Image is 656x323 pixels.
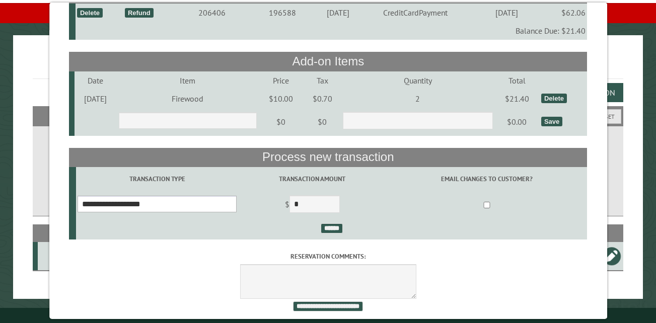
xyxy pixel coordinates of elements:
[541,117,562,126] div: Save
[359,4,471,22] td: CreditCardPayment
[74,90,117,108] td: [DATE]
[69,252,587,261] label: Reservation comments:
[238,191,386,219] td: $
[341,90,494,108] td: 2
[69,52,587,71] th: Add-on Items
[248,4,317,22] td: 196588
[304,108,341,136] td: $0
[304,90,341,108] td: $0.70
[541,94,567,103] div: Delete
[240,174,385,184] label: Transaction Amount
[78,174,237,184] label: Transaction Type
[74,71,117,90] td: Date
[317,4,359,22] td: [DATE]
[258,108,304,136] td: $0
[38,224,73,242] th: Site
[33,51,623,79] h1: Reservations
[494,108,540,136] td: $0.00
[69,148,587,167] th: Process new transaction
[341,71,494,90] td: Quantity
[42,251,71,261] div: C4
[258,71,304,90] td: Price
[388,174,586,184] label: Email changes to customer?
[117,71,258,90] td: Item
[75,22,587,40] td: Balance Due: $21.40
[258,90,304,108] td: $10.00
[125,8,154,18] div: Refund
[471,4,542,22] td: [DATE]
[176,4,248,22] td: 206406
[542,4,587,22] td: $62.06
[494,90,540,108] td: $21.40
[117,90,258,108] td: Firewood
[77,8,103,18] div: Delete
[494,71,540,90] td: Total
[33,106,623,125] h2: Filters
[304,71,341,90] td: Tax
